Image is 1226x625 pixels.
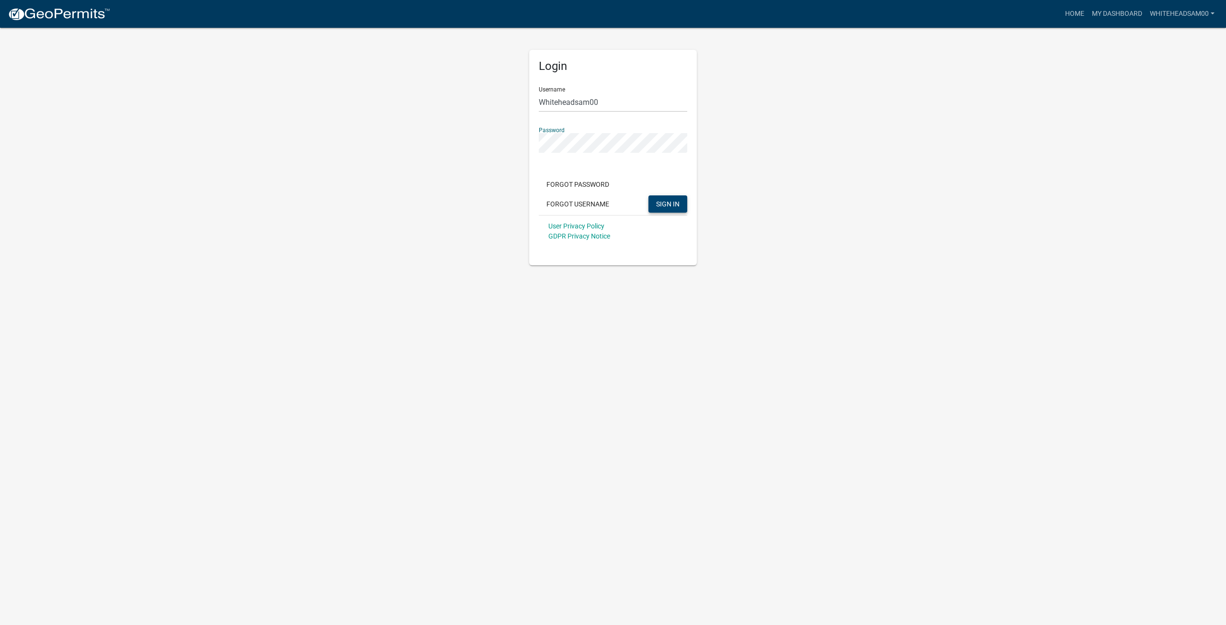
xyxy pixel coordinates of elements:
a: GDPR Privacy Notice [548,232,610,240]
a: Home [1061,5,1088,23]
span: SIGN IN [656,200,680,207]
button: Forgot Password [539,176,617,193]
button: SIGN IN [648,195,687,213]
a: whiteheadsam00 [1146,5,1218,23]
a: User Privacy Policy [548,222,604,230]
h5: Login [539,59,687,73]
a: My Dashboard [1088,5,1146,23]
button: Forgot Username [539,195,617,213]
